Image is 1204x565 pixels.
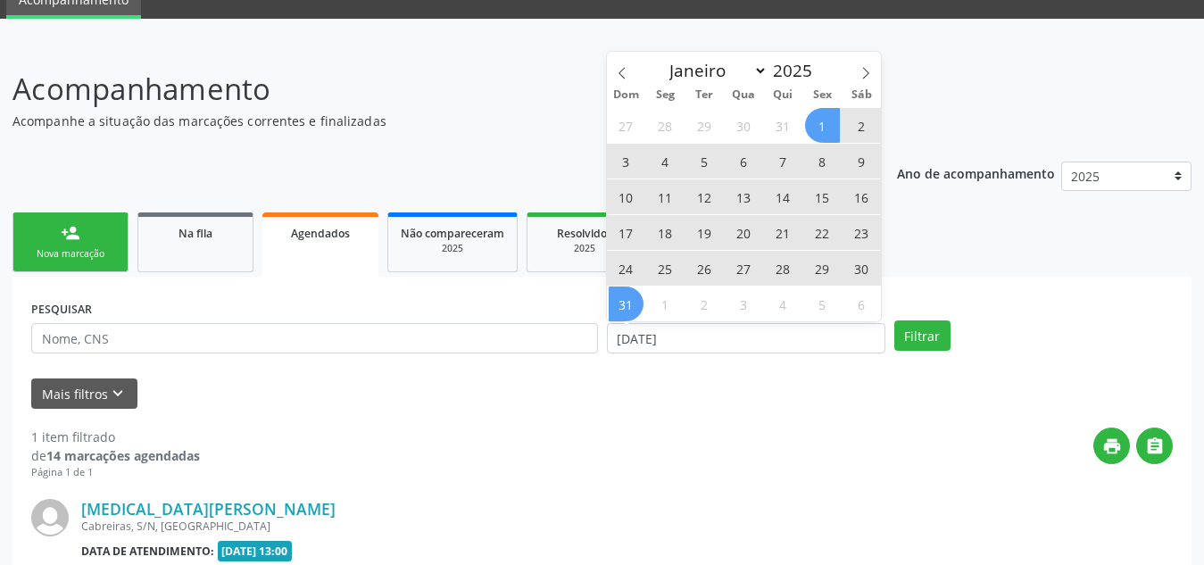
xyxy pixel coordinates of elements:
[609,215,644,250] span: Agosto 17, 2025
[844,251,879,286] span: Agosto 30, 2025
[687,215,722,250] span: Agosto 19, 2025
[727,215,761,250] span: Agosto 20, 2025
[805,251,840,286] span: Agosto 29, 2025
[766,179,801,214] span: Agosto 14, 2025
[81,499,336,519] a: [MEDICAL_DATA][PERSON_NAME]
[766,108,801,143] span: Julho 31, 2025
[648,215,683,250] span: Agosto 18, 2025
[609,108,644,143] span: Julho 27, 2025
[648,108,683,143] span: Julho 28, 2025
[897,162,1055,184] p: Ano de acompanhamento
[1145,436,1165,456] i: 
[724,89,763,101] span: Qua
[687,251,722,286] span: Agosto 26, 2025
[766,144,801,179] span: Agosto 7, 2025
[648,251,683,286] span: Agosto 25, 2025
[844,108,879,143] span: Agosto 2, 2025
[685,89,724,101] span: Ter
[842,89,881,101] span: Sáb
[26,247,115,261] div: Nova marcação
[727,179,761,214] span: Agosto 13, 2025
[894,320,951,351] button: Filtrar
[727,287,761,321] span: Setembro 3, 2025
[218,541,293,561] span: [DATE] 13:00
[805,144,840,179] span: Agosto 8, 2025
[557,226,612,241] span: Resolvidos
[609,287,644,321] span: Agosto 31, 2025
[648,179,683,214] span: Agosto 11, 2025
[648,144,683,179] span: Agosto 4, 2025
[12,67,838,112] p: Acompanhamento
[844,287,879,321] span: Setembro 6, 2025
[31,428,200,446] div: 1 item filtrado
[31,446,200,465] div: de
[1136,428,1173,464] button: 
[81,544,214,559] b: Data de atendimento:
[31,295,92,323] label: PESQUISAR
[108,384,128,403] i: keyboard_arrow_down
[727,144,761,179] span: Agosto 6, 2025
[179,226,212,241] span: Na fila
[31,378,137,410] button: Mais filtroskeyboard_arrow_down
[609,144,644,179] span: Agosto 3, 2025
[687,144,722,179] span: Agosto 5, 2025
[844,215,879,250] span: Agosto 23, 2025
[805,179,840,214] span: Agosto 15, 2025
[1102,436,1122,456] i: print
[46,447,200,464] strong: 14 marcações agendadas
[763,89,802,101] span: Qui
[609,251,644,286] span: Agosto 24, 2025
[401,226,504,241] span: Não compareceram
[768,59,826,82] input: Year
[540,242,629,255] div: 2025
[687,179,722,214] span: Agosto 12, 2025
[687,287,722,321] span: Setembro 2, 2025
[607,323,885,353] input: Selecione um intervalo
[609,179,644,214] span: Agosto 10, 2025
[81,519,905,534] div: Cabreiras, S/N, [GEOGRAPHIC_DATA]
[687,108,722,143] span: Julho 29, 2025
[805,287,840,321] span: Setembro 5, 2025
[727,251,761,286] span: Agosto 27, 2025
[645,89,685,101] span: Seg
[727,108,761,143] span: Julho 30, 2025
[844,144,879,179] span: Agosto 9, 2025
[1093,428,1130,464] button: print
[12,112,838,130] p: Acompanhe a situação das marcações correntes e finalizadas
[31,323,598,353] input: Nome, CNS
[661,58,768,83] select: Month
[844,179,879,214] span: Agosto 16, 2025
[802,89,842,101] span: Sex
[766,251,801,286] span: Agosto 28, 2025
[61,223,80,243] div: person_add
[805,108,840,143] span: Agosto 1, 2025
[401,242,504,255] div: 2025
[31,465,200,480] div: Página 1 de 1
[766,287,801,321] span: Setembro 4, 2025
[805,215,840,250] span: Agosto 22, 2025
[648,287,683,321] span: Setembro 1, 2025
[607,89,646,101] span: Dom
[291,226,350,241] span: Agendados
[766,215,801,250] span: Agosto 21, 2025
